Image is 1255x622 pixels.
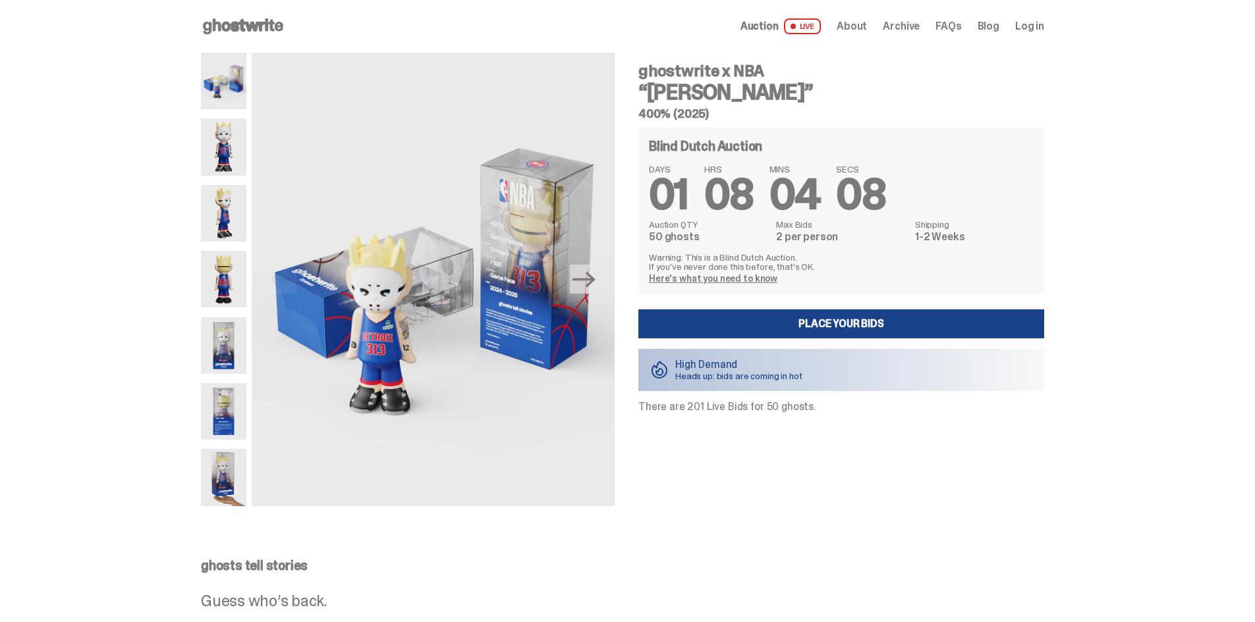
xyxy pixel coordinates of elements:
[649,140,762,153] h4: Blind Dutch Auction
[570,265,599,294] button: Next
[776,220,907,229] dt: Max Bids
[836,167,885,222] span: 08
[201,53,246,109] img: Eminem_NBA_400_10.png
[776,232,907,242] dd: 2 per person
[675,359,802,370] p: High Demand
[649,220,768,229] dt: Auction QTY
[649,165,688,174] span: DAYS
[649,272,777,284] a: Here's what you need to know
[915,220,1034,229] dt: Shipping
[649,253,1034,271] p: Warning: This is a Blind Dutch Auction. If you’ve never done this before, that’s OK.
[649,167,688,222] span: 01
[769,165,821,174] span: MINS
[649,232,768,242] dd: 50 ghosts
[638,309,1044,338] a: Place your Bids
[201,383,246,440] img: Eminem_NBA_400_13.png
[675,371,802,380] p: Heads up: bids are coming in hot
[201,251,246,307] img: Copy%20of%20Eminem_NBA_400_6.png
[769,167,821,222] span: 04
[883,21,920,32] a: Archive
[1015,21,1044,32] a: Log in
[638,402,1044,412] p: There are 201 Live Bids for 50 ghosts.
[837,21,867,32] a: About
[784,18,822,34] span: LIVE
[935,21,961,32] a: FAQs
[704,167,754,222] span: 08
[201,118,246,175] img: Copy%20of%20Eminem_NBA_400_1.png
[201,559,1044,572] p: ghosts tell stories
[201,185,246,242] img: Copy%20of%20Eminem_NBA_400_3.png
[252,53,615,506] img: Eminem_NBA_400_10.png
[704,165,754,174] span: HRS
[201,317,246,374] img: Eminem_NBA_400_12.png
[638,82,1044,103] h3: “[PERSON_NAME]”
[740,18,821,34] a: Auction LIVE
[836,165,885,174] span: SECS
[740,21,779,32] span: Auction
[978,21,999,32] a: Blog
[201,449,246,505] img: eminem%20scale.png
[915,232,1034,242] dd: 1-2 Weeks
[638,63,1044,79] h4: ghostwrite x NBA
[638,108,1044,120] h5: 400% (2025)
